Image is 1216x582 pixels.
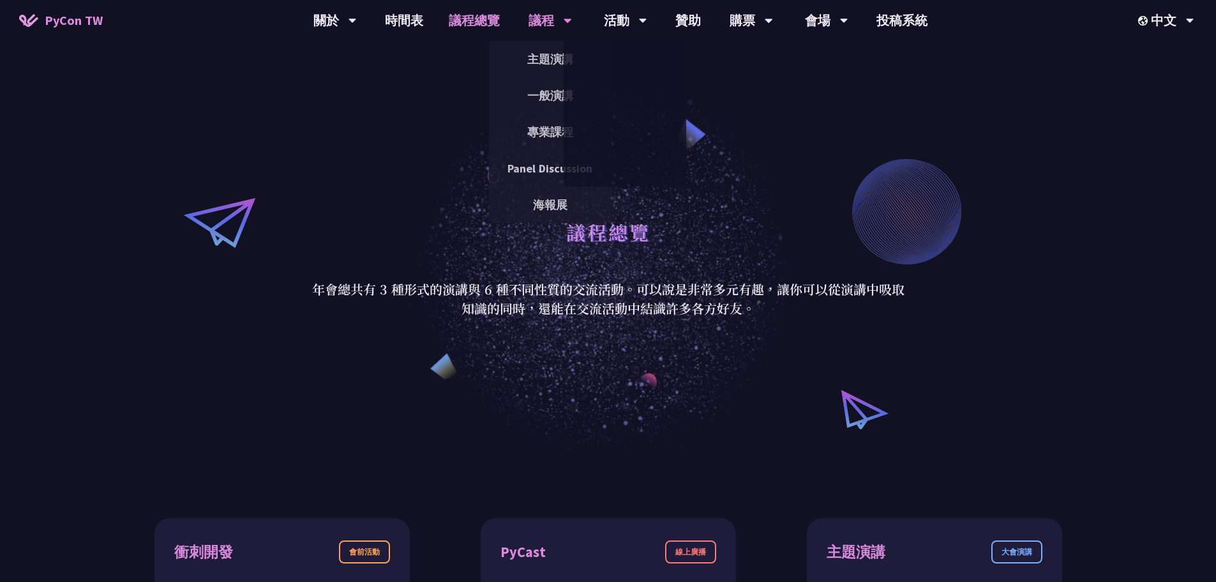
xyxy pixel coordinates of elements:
[489,44,612,74] a: 主題演講
[174,541,233,563] div: 衝刺開發
[312,280,905,318] p: 年會總共有 3 種形式的演講與 6 種不同性質的交流活動。可以說是非常多元有趣，讓你可以從演講中吸取知識的同時，還能在交流活動中結識許多各方好友。
[489,190,612,220] a: 海報展
[489,80,612,111] a: 一般演講
[489,117,612,147] a: 專業課程
[19,14,38,27] img: Home icon of PyCon TW 2025
[489,153,612,183] a: Panel Discussion
[991,540,1042,563] div: 大會演講
[665,540,716,563] div: 線上廣播
[45,11,103,30] span: PyCon TW
[566,213,650,251] h1: 議程總覽
[1138,16,1151,26] img: Locale Icon
[6,4,116,36] a: PyCon TW
[500,541,546,563] div: PyCast
[827,541,885,563] div: 主題演講
[339,540,390,563] div: 會前活動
